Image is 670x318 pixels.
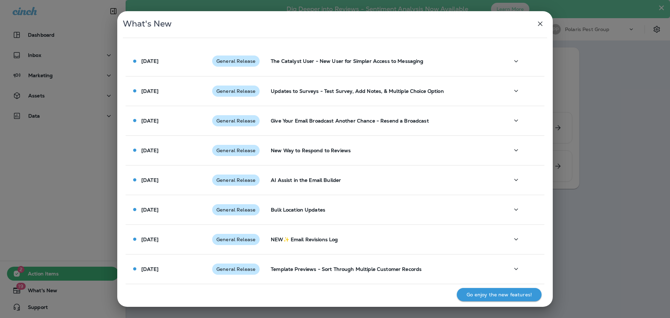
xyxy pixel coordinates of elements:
[141,266,158,272] p: [DATE]
[212,58,260,64] span: General Release
[271,177,498,183] p: AI Assist in the Email Builder
[212,237,260,242] span: General Release
[212,266,260,272] span: General Release
[212,118,260,124] span: General Release
[271,266,498,272] p: Template Previews - Sort Through Multiple Customer Records
[271,58,498,64] p: The Catalyst User - New User for Simpler Access to Messaging
[271,237,498,242] p: NEW✨ Email Revisions Log
[141,58,158,64] p: [DATE]
[141,177,158,183] p: [DATE]
[271,148,498,153] p: New Way to Respond to Reviews
[141,237,158,242] p: [DATE]
[271,88,498,94] p: Updates to Surveys - Test Survey, Add Notes, & Multiple Choice Option
[141,88,158,94] p: [DATE]
[212,177,260,183] span: General Release
[212,88,260,94] span: General Release
[271,207,498,213] p: Bulk Location Updates
[141,118,158,124] p: [DATE]
[141,207,158,213] p: [DATE]
[212,207,260,213] span: General Release
[212,148,260,153] span: General Release
[467,292,532,297] p: Go enjoy the new features!
[123,19,172,29] span: What's New
[457,288,542,301] button: Go enjoy the new features!
[271,118,498,124] p: Give Your Email Broadcast Another Chance - Resend a Broadcast
[141,148,158,153] p: [DATE]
